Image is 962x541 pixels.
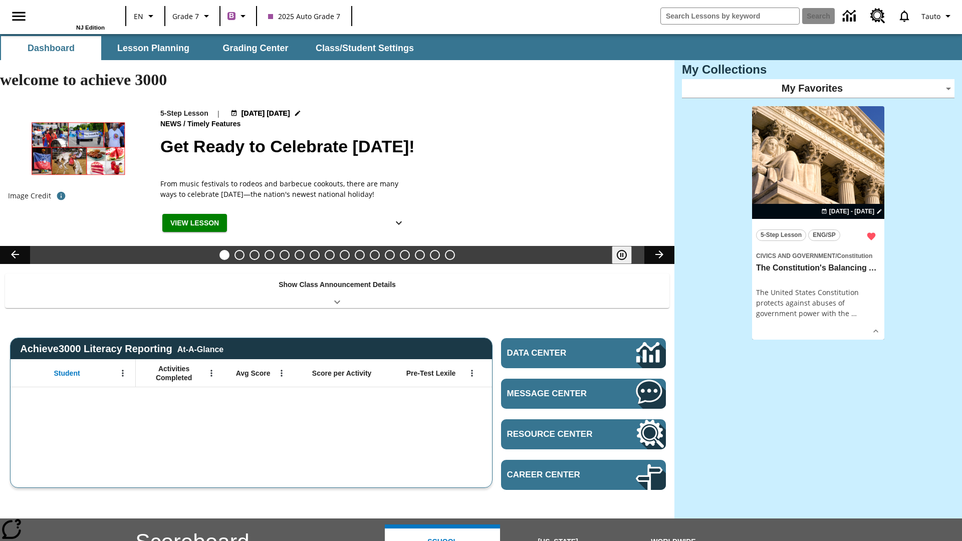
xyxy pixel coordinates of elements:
[682,79,954,98] div: My Favorites
[54,369,80,378] span: Student
[507,348,602,358] span: Data Center
[216,108,220,119] span: |
[644,246,674,264] button: Lesson carousel, Next
[837,3,864,30] a: Data Center
[20,343,223,355] span: Achieve3000 Literacy Reporting
[325,250,335,260] button: Slide 8 Solar Power to the People
[808,229,840,241] button: ENG/SP
[501,338,666,368] a: Data Center
[756,229,806,241] button: 5-Step Lesson
[445,250,455,260] button: Slide 16 Point of View
[813,230,835,240] span: ENG/SP
[891,3,917,29] a: Notifications
[8,191,51,201] p: Image Credit
[274,366,289,381] button: Open Menu
[242,108,290,119] span: [DATE] [DATE]
[5,274,669,308] div: Show Class Announcement Details
[280,250,290,260] button: Slide 5 Cruise Ships: Making Waves
[219,250,229,260] button: Slide 1 Get Ready to Celebrate Juneteenth!
[310,250,320,260] button: Slide 7 The Last Homesteaders
[160,108,208,119] p: 5-Step Lesson
[234,250,245,260] button: Slide 2 Back On Earth
[756,250,880,261] span: Topic: Civics and Government/Constitution
[340,250,350,260] button: Slide 9 Attack of the Terrifying Tomatoes
[134,11,143,22] span: EN
[868,324,883,339] button: Show Details
[115,366,130,381] button: Open Menu
[921,11,940,22] span: Tauto
[756,252,835,259] span: Civics and Government
[682,63,954,77] h3: My Collections
[507,389,606,399] span: Message Center
[265,250,275,260] button: Slide 4 Time for Moon Rules?
[8,108,148,187] img: Photos of red foods and of people celebrating Juneteenth at parades, Opal's Walk, and at a rodeo.
[172,11,199,22] span: Grade 7
[204,366,219,381] button: Open Menu
[160,119,183,130] span: News
[40,5,105,25] a: Home
[612,246,642,264] div: Pause
[228,108,303,119] button: Jul 17 - Jun 30 Choose Dates
[250,250,260,260] button: Slide 3 Free Returns: A Gain or a Drain?
[507,429,606,439] span: Resource Center
[187,119,243,130] span: Timely Features
[103,36,203,60] button: Lesson Planning
[162,214,227,232] button: View Lesson
[168,7,216,25] button: Grade: Grade 7, Select a grade
[205,36,306,60] button: Grading Center
[819,207,884,216] button: Aug 18 - Aug 18 Choose Dates
[400,250,410,260] button: Slide 13 Pre-release lesson
[756,287,880,319] div: The United States Constitution protects against abuses of government power with the
[507,470,606,480] span: Career Center
[464,366,479,381] button: Open Menu
[268,11,340,22] span: 2025 Auto Grade 7
[501,460,666,490] a: Career Center
[312,369,372,378] span: Score per Activity
[864,3,891,30] a: Resource Center, Will open in new tab
[183,120,185,128] span: /
[236,369,271,378] span: Avg Score
[40,4,105,31] div: Home
[501,419,666,449] a: Resource Center, Will open in new tab
[430,250,440,260] button: Slide 15 The Constitution's Balancing Act
[1,36,101,60] button: Dashboard
[76,25,105,31] span: NJ Edition
[752,106,884,340] div: lesson details
[835,252,837,259] span: /
[160,178,411,199] div: From music festivals to rodeos and barbecue cookouts, there are many ways to celebrate [DATE]—the...
[385,250,395,260] button: Slide 12 Mixed Practice: Citing Evidence
[389,214,409,232] button: Show Details
[141,364,207,382] span: Activities Completed
[829,207,874,216] span: [DATE] - [DATE]
[4,2,34,31] button: Open side menu
[661,8,799,24] input: search field
[501,379,666,409] a: Message Center
[308,36,422,60] button: Class/Student Settings
[917,7,958,25] button: Profile/Settings
[279,280,396,290] p: Show Class Announcement Details
[415,250,425,260] button: Slide 14 Career Lesson
[406,369,456,378] span: Pre-Test Lexile
[355,250,365,260] button: Slide 10 Fashion Forward in Ancient Rome
[851,309,857,318] span: …
[862,227,880,245] button: Remove from Favorites
[837,252,873,259] span: Constitution
[177,343,223,354] div: At-A-Glance
[129,7,161,25] button: Language: EN, Select a language
[612,246,632,264] button: Pause
[761,230,802,240] span: 5-Step Lesson
[160,134,662,159] h2: Get Ready to Celebrate Juneteenth!
[223,7,253,25] button: Boost Class color is purple. Change class color
[295,250,305,260] button: Slide 6 Private! Keep Out!
[370,250,380,260] button: Slide 11 The Invasion of the Free CD
[756,263,880,274] h3: The Constitution's Balancing Act
[51,187,71,205] button: Image credit: Top, left to right: Aaron of L.A. Photography/Shutterstock; Aaron of L.A. Photograp...
[229,10,234,22] span: B
[160,178,411,199] span: From music festivals to rodeos and barbecue cookouts, there are many ways to celebrate Juneteenth...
